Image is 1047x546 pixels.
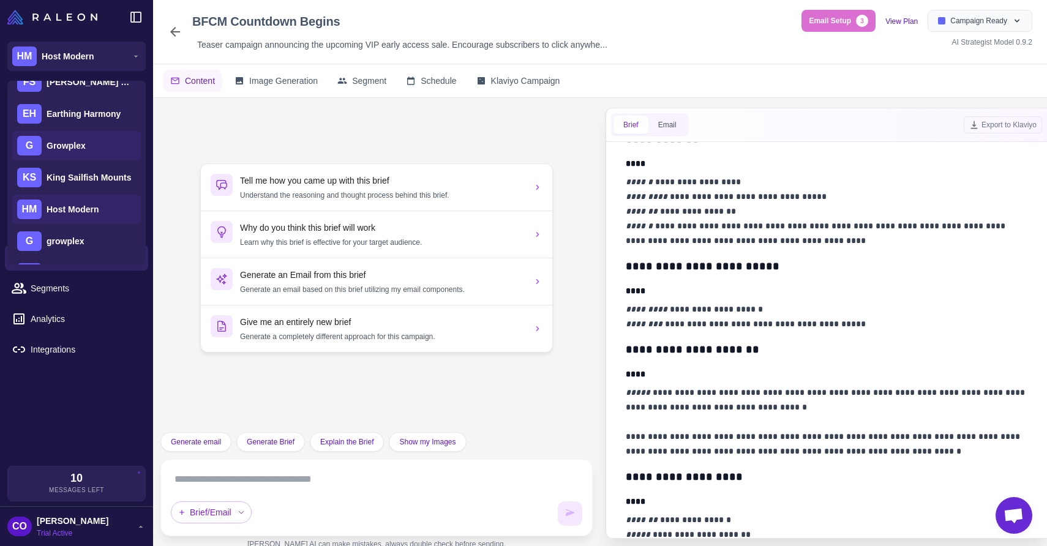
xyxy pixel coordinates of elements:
[330,69,394,92] button: Segment
[247,436,295,447] span: Generate Brief
[17,263,42,283] div: K
[171,501,252,523] div: Brief/Email
[950,15,1007,26] span: Campaign Ready
[192,36,612,54] div: Click to edit description
[47,107,121,121] span: Earthing Harmony
[31,312,138,326] span: Analytics
[240,190,525,201] p: Understand the reasoning and thought process behind this brief.
[5,214,148,240] a: Campaigns
[37,514,108,528] span: [PERSON_NAME]
[491,74,560,88] span: Klaviyo Campaign
[5,337,148,362] a: Integrations
[17,136,42,155] div: G
[240,174,525,187] h3: Tell me how you came up with this brief
[5,184,148,209] a: Email Design
[197,38,607,51] span: Teaser campaign announcing the upcoming VIP early access sale. Encourage subscribers to click any...
[952,38,1032,47] span: AI Strategist Model 0.9.2
[17,168,42,187] div: KS
[227,69,325,92] button: Image Generation
[320,436,373,447] span: Explain the Brief
[5,306,148,332] a: Analytics
[5,275,148,301] a: Segments
[856,15,868,27] span: 3
[240,284,525,295] p: Generate an email based on this brief utilizing my email components.
[47,139,86,152] span: Growplex
[47,171,131,184] span: King Sailfish Mounts
[17,231,42,251] div: G
[17,72,42,92] div: FS
[47,75,132,89] span: [PERSON_NAME] Botanicals
[49,485,104,495] span: Messages Left
[185,74,215,88] span: Content
[5,153,148,179] a: Knowledge
[31,282,138,295] span: Segments
[389,432,466,452] button: Show my Images
[17,200,42,219] div: HM
[37,528,108,539] span: Trial Active
[236,432,305,452] button: Generate Brief
[7,10,102,24] a: Raleon Logo
[17,104,42,124] div: EH
[5,245,148,271] a: Calendar
[240,315,525,329] h3: Give me an entirely new brief
[171,436,221,447] span: Generate email
[249,74,318,88] span: Image Generation
[5,122,148,148] a: Chats
[996,497,1032,534] div: Open chat
[7,10,97,24] img: Raleon Logo
[310,432,384,452] button: Explain the Brief
[421,74,456,88] span: Schedule
[163,69,222,92] button: Content
[70,473,83,484] span: 10
[399,436,456,447] span: Show my Images
[47,234,84,248] span: growplex
[809,15,851,26] span: Email Setup
[801,10,876,32] button: Email Setup3
[240,221,525,234] h3: Why do you think this brief will work
[240,237,525,248] p: Learn why this brief is effective for your target audience.
[614,116,648,134] button: Brief
[885,17,918,26] a: View Plan
[648,116,686,134] button: Email
[187,10,612,33] div: Click to edit campaign name
[160,432,231,452] button: Generate email
[7,517,32,536] div: CO
[964,116,1042,133] button: Export to Klaviyo
[12,47,37,66] div: HM
[469,69,568,92] button: Klaviyo Campaign
[47,203,99,216] span: Host Modern
[31,343,138,356] span: Integrations
[240,331,525,342] p: Generate a completely different approach for this campaign.
[7,42,146,71] button: HMHost Modern
[399,69,463,92] button: Schedule
[240,268,525,282] h3: Generate an Email from this brief
[42,50,94,63] span: Host Modern
[352,74,386,88] span: Segment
